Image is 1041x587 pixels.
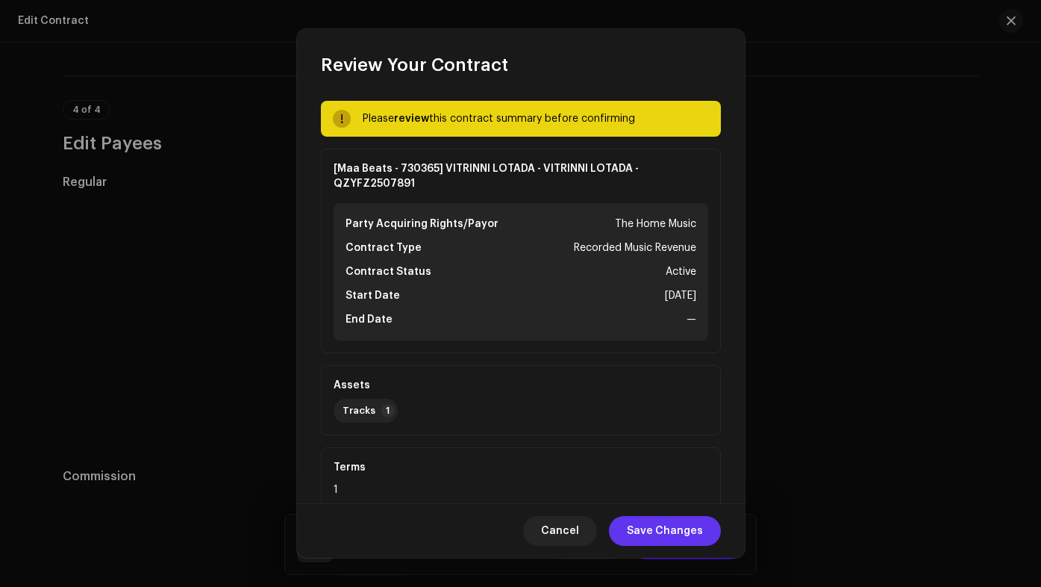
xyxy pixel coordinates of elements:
[346,215,498,233] div: Party Acquiring Rights/Payor
[627,516,703,546] span: Save Changes
[346,287,400,305] div: Start Date
[687,311,696,329] div: —
[541,516,579,546] span: Cancel
[609,516,721,546] button: Save Changes
[346,263,431,281] div: Contract Status
[394,114,429,124] strong: review
[343,405,375,417] div: Tracks
[334,161,708,191] div: [Maa Beats - 730365] VITRINNI LOTADA - VITRINNI LOTADA - QZYFZ2507891
[346,239,422,257] div: Contract Type
[346,311,393,329] div: End Date
[363,110,709,128] div: Please this contract summary before confirming
[334,378,708,393] div: Assets
[321,53,508,77] span: Review Your Contract
[334,460,708,475] div: Terms
[665,287,696,305] div: [DATE]
[381,404,395,417] p-badge: 1
[666,263,696,281] div: Active
[615,215,696,233] div: The Home Music
[574,239,696,257] div: Recorded Music Revenue
[334,481,708,499] div: 1
[523,516,597,546] button: Cancel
